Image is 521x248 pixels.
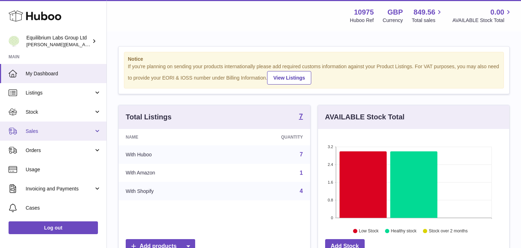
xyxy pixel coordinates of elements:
th: Name [119,129,223,145]
text: 3.2 [328,145,333,149]
a: 1 [300,170,303,176]
a: 4 [300,188,303,194]
span: My Dashboard [26,70,101,77]
text: Low Stock [359,228,379,233]
a: 0.00 AVAILABLE Stock Total [452,7,512,24]
h3: AVAILABLE Stock Total [325,112,405,122]
text: Stock over 2 months [429,228,468,233]
th: Quantity [223,129,310,145]
text: 0.8 [328,198,333,202]
a: 7 [300,151,303,157]
text: 2.4 [328,162,333,167]
a: 7 [299,113,303,121]
span: Invoicing and Payments [26,185,94,192]
strong: Notice [128,56,500,63]
img: h.woodrow@theliverclinic.com [9,36,19,47]
span: Cases [26,205,101,211]
span: Orders [26,147,94,154]
span: 849.56 [413,7,435,17]
h3: Total Listings [126,112,172,122]
strong: GBP [387,7,403,17]
div: Currency [383,17,403,24]
a: View Listings [267,71,311,85]
span: Sales [26,128,94,135]
span: [PERSON_NAME][EMAIL_ADDRESS][DOMAIN_NAME] [26,42,143,47]
a: Log out [9,221,98,234]
div: Huboo Ref [350,17,374,24]
text: 0 [331,216,333,220]
div: Equilibrium Labs Group Ltd [26,34,90,48]
span: Total sales [412,17,443,24]
td: With Amazon [119,164,223,182]
span: Listings [26,90,94,96]
strong: 10975 [354,7,374,17]
td: With Huboo [119,145,223,164]
span: Stock [26,109,94,115]
a: 849.56 Total sales [412,7,443,24]
span: AVAILABLE Stock Total [452,17,512,24]
text: Healthy stock [391,228,417,233]
div: If you're planning on sending your products internationally please add required customs informati... [128,63,500,85]
td: With Shopify [119,182,223,200]
text: 1.6 [328,180,333,184]
span: 0.00 [490,7,504,17]
strong: 7 [299,113,303,120]
span: Usage [26,166,101,173]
